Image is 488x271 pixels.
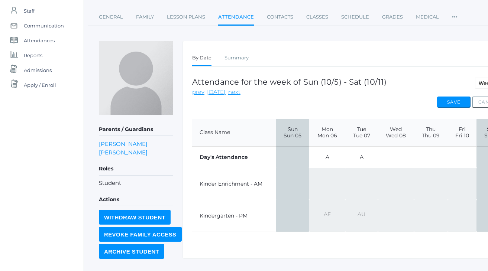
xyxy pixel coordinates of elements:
a: Classes [306,10,328,25]
th: Wed [378,119,414,147]
th: Class Name [192,119,276,147]
button: Save [437,97,471,108]
span: Apply / Enroll [24,78,56,92]
span: Tue 07 [351,133,372,139]
th: Sun [276,119,309,147]
span: Thu 09 [420,133,442,139]
a: prev [192,88,204,97]
th: Fri [448,119,477,147]
img: Luna Cardenas [99,41,173,115]
span: Mon 06 [315,133,339,139]
input: Withdraw Student [99,210,171,225]
td: A [345,146,378,168]
input: Archive Student [99,244,164,259]
h1: Attendance for the week of Sun (10/5) - Sat (10/11) [192,78,387,86]
td: A [309,146,345,168]
span: Staff [24,3,35,18]
a: By Date [192,50,211,66]
a: Attendance [218,10,254,26]
strong: Day's Attendance [200,154,248,160]
a: [DATE] [207,88,226,97]
span: Wed 08 [384,133,408,139]
h5: Actions [99,193,173,206]
a: [PERSON_NAME] [99,148,148,157]
h5: Parents / Guardians [99,123,173,136]
td: Kinder Enrichment - AM [192,168,276,200]
a: Medical [416,10,439,25]
a: General [99,10,123,25]
li: Student [99,179,173,187]
a: Summary [224,50,249,65]
th: Mon [309,119,345,147]
td: Kindergarten - PM [192,200,276,232]
span: Communication [24,18,64,33]
th: Tue [345,119,378,147]
a: Schedule [341,10,369,25]
a: Contacts [267,10,293,25]
a: Grades [382,10,403,25]
a: Family [136,10,154,25]
span: Sun 05 [281,133,304,139]
a: next [228,88,240,97]
a: [PERSON_NAME] [99,140,148,148]
span: Reports [24,48,42,63]
a: Lesson Plans [167,10,205,25]
span: Fri 10 [453,133,471,139]
th: Thu [414,119,447,147]
span: Attendances [24,33,55,48]
h5: Roles [99,163,173,175]
span: Admissions [24,63,52,78]
input: Revoke Family Access [99,227,182,242]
